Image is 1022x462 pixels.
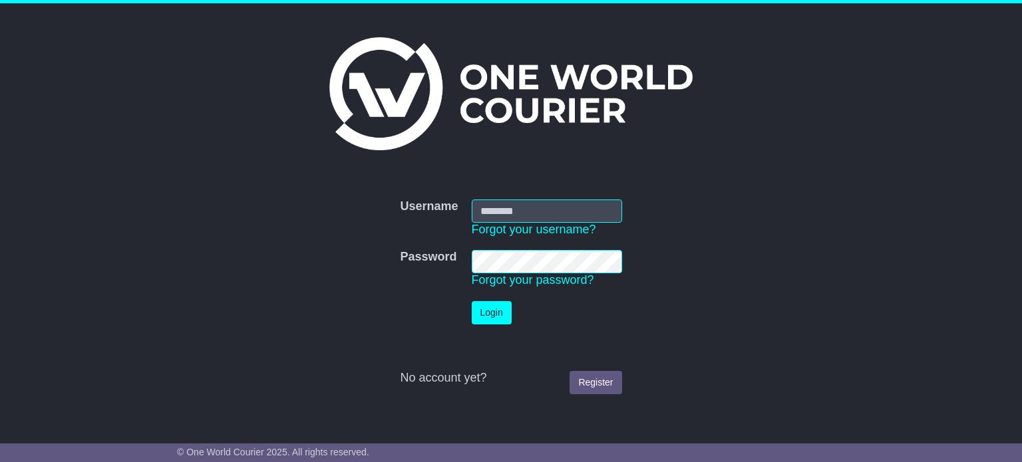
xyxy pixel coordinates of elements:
[177,447,369,457] span: © One World Courier 2025. All rights reserved.
[400,371,621,386] div: No account yet?
[472,273,594,287] a: Forgot your password?
[472,301,512,324] button: Login
[570,371,621,394] a: Register
[400,199,458,214] label: Username
[400,250,456,265] label: Password
[472,223,596,236] a: Forgot your username?
[329,37,693,150] img: One World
